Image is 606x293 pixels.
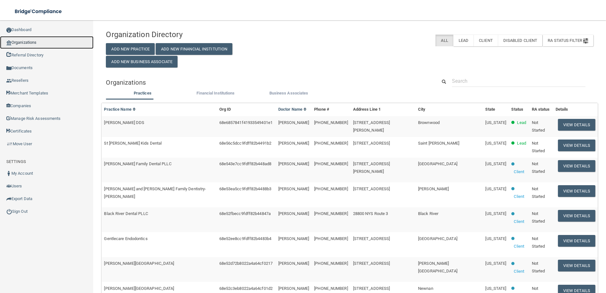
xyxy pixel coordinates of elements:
button: View Details [558,260,595,271]
p: Client [514,218,524,225]
span: 68e52c3eb8022a4a64cf01d2 [219,286,273,291]
span: [PHONE_NUMBER] [314,141,348,146]
p: Client [514,193,524,200]
span: Financial Institutions [197,91,235,95]
span: [PHONE_NUMBER] [314,120,348,125]
h5: Organizations [106,79,428,86]
span: Practices [134,91,151,95]
span: [PERSON_NAME] [278,120,309,125]
label: SETTINGS [6,158,26,166]
p: Client [514,243,524,250]
span: Not Started [532,161,545,174]
li: Practices [106,89,179,99]
span: Black River Dental PLLC [104,211,148,216]
span: Saint [PERSON_NAME] [418,141,459,146]
span: [PERSON_NAME] [278,286,309,291]
span: [STREET_ADDRESS][PERSON_NAME] [353,161,390,174]
button: View Details [558,210,595,222]
img: icon-documents.8dae5593.png [6,66,11,71]
span: [PHONE_NUMBER] [314,161,348,166]
span: 68e53ea5cc9fdff82b4488b3 [219,186,271,191]
img: icon-export.b9366987.png [6,196,11,201]
span: [GEOGRAPHIC_DATA] [418,236,457,241]
th: State [483,103,509,116]
label: Disabled Client [498,35,543,46]
span: RA Status Filter [548,38,588,43]
span: [US_STATE] [485,261,506,266]
span: [US_STATE] [485,161,506,166]
span: Not Started [532,141,545,153]
span: [PERSON_NAME][GEOGRAPHIC_DATA] [104,286,174,291]
span: St [PERSON_NAME] Kids Dental [104,141,162,146]
label: All [435,35,453,46]
button: Add New Financial Institution [156,43,232,55]
img: ic_user_dark.df1a06c3.png [6,171,11,176]
span: Not Started [532,236,545,249]
li: Financial Institutions [179,89,252,99]
span: [PERSON_NAME] [278,141,309,146]
span: [STREET_ADDRESS] [353,141,390,146]
span: Business Associates [269,91,308,95]
p: Lead [517,140,526,147]
span: [PERSON_NAME] [278,261,309,266]
label: Lead [453,35,474,46]
button: View Details [558,185,595,197]
th: Org ID [217,103,276,116]
label: Practices [109,89,176,97]
span: Not Started [532,211,545,224]
button: Add New Practice [106,43,155,55]
span: Black River [418,211,438,216]
th: City [416,103,483,116]
span: 68e52fbecc9fdff82b44847a [219,211,271,216]
span: [STREET_ADDRESS] [353,261,390,266]
span: [PERSON_NAME] DDS [104,120,144,125]
span: [PERSON_NAME] and [PERSON_NAME] Family Dentistry- [PERSON_NAME] [104,186,206,199]
span: Gentlecare Endodontics [104,236,147,241]
span: [US_STATE] [485,120,506,125]
img: organization-icon.f8decf85.png [6,40,11,45]
th: Status [509,103,529,116]
span: [US_STATE] [485,141,506,146]
span: [PHONE_NUMBER] [314,236,348,241]
th: Address Line 1 [351,103,416,116]
span: Newnan [418,286,433,291]
span: [US_STATE] [485,186,506,191]
img: ic_dashboard_dark.d01f4a41.png [6,28,11,33]
span: [PERSON_NAME][GEOGRAPHIC_DATA] [418,261,457,273]
span: Not Started [532,261,545,273]
span: 68e56c5dcc9fdff82b4491b2 [219,141,271,146]
span: 68e6857841f41933549401e1 [219,120,273,125]
span: [PERSON_NAME] [278,161,309,166]
label: Business Associates [255,89,322,97]
img: bridge_compliance_login_screen.278c3ca4.svg [10,5,68,18]
th: RA status [529,103,553,116]
span: [PHONE_NUMBER] [314,186,348,191]
span: [PERSON_NAME] [278,186,309,191]
span: [PERSON_NAME] [418,186,449,191]
span: [STREET_ADDRESS] [353,286,390,291]
span: 68e52d72b8022a4a64cf0217 [219,261,273,266]
img: icon-users.e205127d.png [6,184,11,189]
span: 68e52ee8cc9fdff82b4483b4 [219,236,271,241]
span: 28800 NYS Route 3 [353,211,388,216]
button: Add New Business Associate [106,56,177,68]
span: [PHONE_NUMBER] [314,286,348,291]
li: Business Associate [252,89,326,99]
span: [PHONE_NUMBER] [314,211,348,216]
label: Financial Institutions [182,89,249,97]
span: [PERSON_NAME] [278,211,309,216]
span: [PERSON_NAME] Family Dental PLLC [104,161,171,166]
span: [GEOGRAPHIC_DATA] [418,161,457,166]
button: View Details [558,160,595,172]
img: ic_power_dark.7ecde6b1.png [6,209,12,214]
span: [PHONE_NUMBER] [314,261,348,266]
p: Client [514,268,524,275]
img: ic_reseller.de258add.png [6,78,11,83]
span: Not Started [532,120,545,133]
a: Doctor Name [278,107,307,112]
button: View Details [558,119,595,131]
p: Lead [517,119,526,127]
img: briefcase.64adab9b.png [6,141,13,147]
img: icon-filter@2x.21656d0b.png [583,38,588,43]
span: 68e543e7cc9fdff82b448ad8 [219,161,271,166]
